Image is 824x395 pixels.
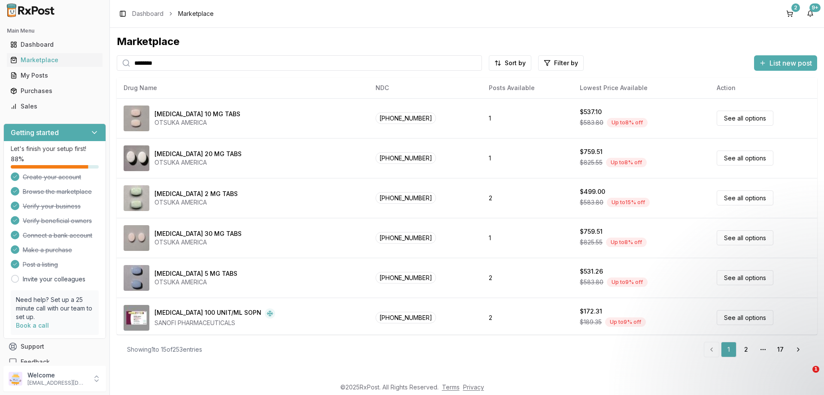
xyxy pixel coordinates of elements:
[124,265,149,291] img: Abilify 5 MG TABS
[154,229,242,238] div: [MEDICAL_DATA] 30 MG TABS
[580,118,603,127] span: $583.80
[124,225,149,251] img: Abilify 30 MG TABS
[482,178,573,218] td: 2
[127,345,202,354] div: Showing 1 to 15 of 253 entries
[580,148,603,156] div: $759.51
[11,127,59,138] h3: Getting started
[132,9,214,18] nav: breadcrumb
[795,366,815,386] iframe: Intercom live chat
[23,217,92,225] span: Verify beneficial owners
[154,190,238,198] div: [MEDICAL_DATA] 2 MG TABS
[9,372,22,386] img: User avatar
[607,277,648,287] div: Up to 9 % off
[369,78,482,98] th: NDC
[3,100,106,113] button: Sales
[11,155,24,163] span: 88 %
[124,106,149,131] img: Abilify 10 MG TABS
[580,318,602,326] span: $189.35
[154,319,275,327] div: SANOFI PHARMACEUTICALS
[3,3,58,17] img: RxPost Logo
[23,231,92,240] span: Connect a bank account
[11,145,99,153] p: Let's finish your setup first!
[10,102,99,111] div: Sales
[482,218,573,258] td: 1
[580,158,603,167] span: $825.55
[783,7,797,21] button: 2
[607,198,650,207] div: Up to 15 % off
[607,118,648,127] div: Up to 8 % off
[3,38,106,51] button: Dashboard
[117,78,369,98] th: Drug Name
[154,269,237,278] div: [MEDICAL_DATA] 5 MG TABS
[154,118,240,127] div: OTSUKA AMERICA
[154,238,242,247] div: OTSUKA AMERICA
[117,35,817,48] div: Marketplace
[23,246,72,254] span: Make a purchase
[489,55,531,71] button: Sort by
[154,278,237,286] div: OTSUKA AMERICA
[482,138,573,178] td: 1
[16,295,94,321] p: Need help? Set up a 25 minute call with our team to set up.
[754,60,817,68] a: List new post
[580,278,603,286] span: $583.80
[27,371,87,380] p: Welcome
[482,78,573,98] th: Posts Available
[27,380,87,386] p: [EMAIL_ADDRESS][DOMAIN_NAME]
[809,3,821,12] div: 9+
[717,190,773,205] a: See all options
[154,158,242,167] div: OTSUKA AMERICA
[580,187,605,196] div: $499.00
[154,308,261,319] div: [MEDICAL_DATA] 100 UNIT/ML SOPN
[154,198,238,207] div: OTSUKA AMERICA
[580,108,602,116] div: $537.10
[124,305,149,331] img: Admelog SoloStar 100 UNIT/ML SOPN
[482,258,573,298] td: 2
[10,71,99,80] div: My Posts
[23,275,85,283] a: Invite your colleagues
[717,151,773,166] a: See all options
[463,383,484,391] a: Privacy
[154,110,240,118] div: [MEDICAL_DATA] 10 MG TABS
[7,83,103,99] a: Purchases
[132,9,164,18] a: Dashboard
[605,317,646,327] div: Up to 9 % off
[554,59,578,67] span: Filter by
[803,7,817,21] button: 9+
[3,339,106,354] button: Support
[7,68,103,83] a: My Posts
[124,185,149,211] img: Abilify 2 MG TABS
[606,158,647,167] div: Up to 8 % off
[573,78,710,98] th: Lowest Price Available
[538,55,584,71] button: Filter by
[482,298,573,338] td: 2
[580,227,603,236] div: $759.51
[154,150,242,158] div: [MEDICAL_DATA] 20 MG TABS
[16,322,49,329] a: Book a call
[7,99,103,114] a: Sales
[769,58,812,68] span: List new post
[710,78,817,98] th: Action
[376,192,436,204] span: [PHONE_NUMBER]
[10,56,99,64] div: Marketplace
[124,145,149,171] img: Abilify 20 MG TABS
[442,383,460,391] a: Terms
[7,37,103,52] a: Dashboard
[3,84,106,98] button: Purchases
[754,55,817,71] button: List new post
[717,310,773,325] a: See all options
[812,366,819,373] span: 1
[376,312,436,323] span: [PHONE_NUMBER]
[606,238,647,247] div: Up to 8 % off
[580,307,602,316] div: $172.31
[717,270,773,285] a: See all options
[23,173,81,181] span: Create your account
[7,52,103,68] a: Marketplace
[3,69,106,82] button: My Posts
[376,272,436,283] span: [PHONE_NUMBER]
[10,40,99,49] div: Dashboard
[10,87,99,95] div: Purchases
[580,238,603,247] span: $825.55
[3,354,106,370] button: Feedback
[23,202,81,211] span: Verify your business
